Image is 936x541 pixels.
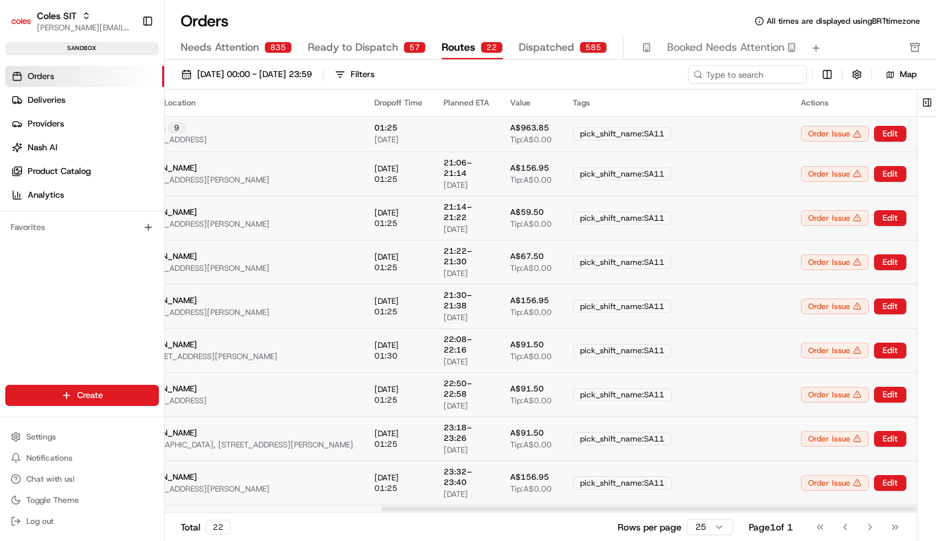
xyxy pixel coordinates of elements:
[5,42,159,55] div: sandbox
[28,71,54,82] span: Orders
[874,387,906,403] button: Edit
[5,385,159,406] button: Create
[13,171,88,182] div: Past conversations
[5,449,159,467] button: Notifications
[579,42,607,53] div: 585
[364,416,433,461] td: [DATE] 01:25
[573,432,672,445] div: pick_shift_name:SA11
[874,475,906,491] button: Edit
[364,240,433,284] td: [DATE] 01:25
[134,295,197,306] span: [PERSON_NAME]
[510,263,552,273] span: Tip: A$0.00
[109,204,114,215] span: •
[573,167,672,181] div: pick_shift_name:SA11
[767,16,920,26] span: All times are displayed using BRT timezone
[134,163,197,173] span: [PERSON_NAME]
[510,175,552,185] span: Tip: A$0.00
[204,169,240,185] button: See all
[26,453,73,463] span: Notifications
[573,476,672,490] div: pick_shift_name:SA11
[59,126,216,139] div: Start new chat
[131,327,160,337] span: Pylon
[573,344,672,357] div: pick_shift_name:SA11
[134,384,197,394] span: [PERSON_NAME]
[667,40,784,55] span: Booked Needs Attention
[5,161,164,182] a: Product Catalog
[26,495,79,505] span: Toggle Theme
[481,42,503,53] div: 22
[801,343,869,358] div: Order Issue
[510,339,544,350] span: A$91.50
[134,251,197,262] span: [PERSON_NAME]
[59,139,181,150] div: We're available if you need us!
[206,520,231,534] div: 22
[41,240,107,250] span: [PERSON_NAME]
[364,152,433,196] td: [DATE] 01:25
[510,384,544,394] span: A$91.50
[134,263,270,273] span: [STREET_ADDRESS][PERSON_NAME]
[573,388,672,401] div: pick_shift_name:SA11
[801,210,869,226] div: Order Issue
[111,296,122,306] div: 💻
[34,85,218,99] input: Clear
[444,401,468,411] span: [DATE]
[13,296,24,306] div: 📗
[37,22,131,33] button: [PERSON_NAME][EMAIL_ADDRESS][DOMAIN_NAME]
[28,94,65,106] span: Deliveries
[510,484,552,494] span: Tip: A$0.00
[364,372,433,416] td: [DATE] 01:25
[329,65,380,84] button: Filters
[364,461,433,505] td: [DATE] 01:25
[801,387,869,403] div: Order Issue
[364,328,433,372] td: [DATE] 01:30
[37,9,76,22] button: Coles SIT
[134,428,197,438] span: [PERSON_NAME]
[5,217,159,238] div: Favorites
[28,142,57,154] span: Nash AI
[510,295,549,306] span: A$156.95
[134,175,270,185] span: [STREET_ADDRESS][PERSON_NAME]
[8,289,106,313] a: 📗Knowledge Base
[28,189,64,201] span: Analytics
[13,192,34,213] img: Mariam Aslam
[801,254,869,270] div: Order Issue
[41,204,107,215] span: [PERSON_NAME]
[877,67,925,82] button: Map
[444,202,489,223] span: 21:14 – 21:22
[510,219,552,229] span: Tip: A$0.00
[134,134,207,145] span: [STREET_ADDRESS]
[874,254,906,270] button: Edit
[444,268,468,279] span: [DATE]
[519,40,574,55] span: Dispatched
[874,166,906,182] button: Edit
[801,126,869,142] div: Order Issue
[510,251,544,262] span: A$67.50
[106,289,217,313] a: 💻API Documentation
[403,42,426,53] div: 57
[26,432,56,442] span: Settings
[224,130,240,146] button: Start new chat
[5,470,159,488] button: Chat with us!
[510,134,552,145] span: Tip: A$0.00
[28,118,64,130] span: Providers
[168,123,185,133] div: 9
[308,40,398,55] span: Ready to Dispatch
[134,395,207,406] span: [STREET_ADDRESS]
[444,157,489,179] span: 21:06 – 21:14
[749,521,793,534] div: Page 1 of 1
[28,165,91,177] span: Product Catalog
[134,207,197,217] span: [PERSON_NAME]
[444,356,468,367] span: [DATE]
[688,65,807,84] input: Type to search
[134,98,353,108] div: Dropoff Location
[874,126,906,142] button: Edit
[444,489,468,499] span: [DATE]
[510,472,549,482] span: A$156.95
[134,219,270,229] span: [STREET_ADDRESS][PERSON_NAME]
[510,163,549,173] span: A$156.95
[874,343,906,358] button: Edit
[5,66,164,87] a: Orders
[801,431,869,447] div: Order Issue
[444,334,489,355] span: 22:08 – 22:16
[134,339,197,350] span: [PERSON_NAME]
